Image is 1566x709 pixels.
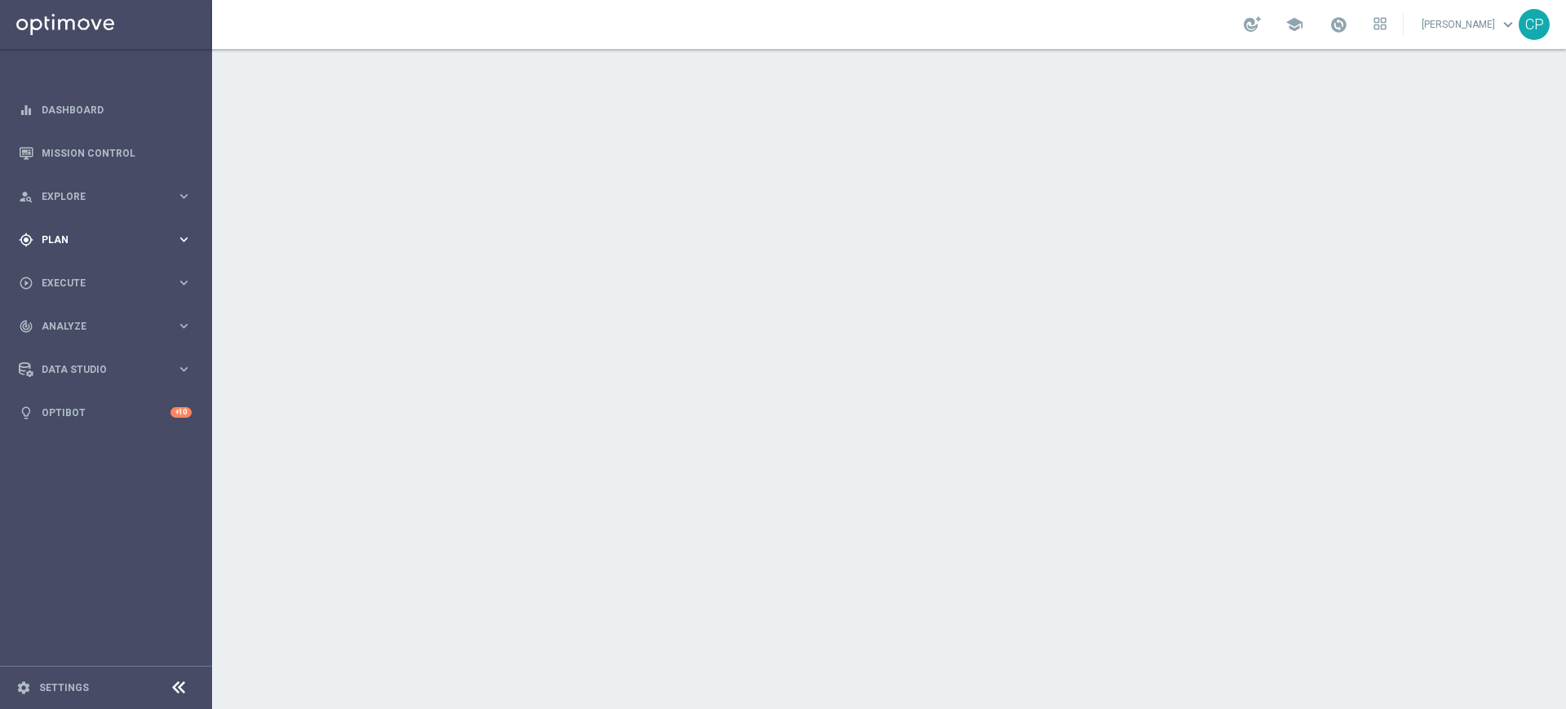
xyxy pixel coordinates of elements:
[42,365,176,374] span: Data Studio
[18,104,192,117] button: equalizer Dashboard
[42,321,176,331] span: Analyze
[16,680,31,695] i: settings
[176,232,192,247] i: keyboard_arrow_right
[42,131,192,175] a: Mission Control
[19,131,192,175] div: Mission Control
[42,391,170,434] a: Optibot
[19,391,192,434] div: Optibot
[42,88,192,131] a: Dashboard
[19,276,33,290] i: play_circle_outline
[19,88,192,131] div: Dashboard
[42,192,176,202] span: Explore
[39,683,89,693] a: Settings
[176,188,192,204] i: keyboard_arrow_right
[176,361,192,377] i: keyboard_arrow_right
[1285,16,1303,33] span: school
[19,189,176,204] div: Explore
[170,407,192,418] div: +10
[1519,9,1550,40] div: CP
[18,190,192,203] button: person_search Explore keyboard_arrow_right
[1420,12,1519,37] a: [PERSON_NAME]keyboard_arrow_down
[18,233,192,246] button: gps_fixed Plan keyboard_arrow_right
[176,275,192,290] i: keyboard_arrow_right
[19,233,176,247] div: Plan
[19,405,33,420] i: lightbulb
[42,278,176,288] span: Execute
[1499,16,1517,33] span: keyboard_arrow_down
[19,319,33,334] i: track_changes
[19,319,176,334] div: Analyze
[18,363,192,376] button: Data Studio keyboard_arrow_right
[18,277,192,290] button: play_circle_outline Execute keyboard_arrow_right
[18,406,192,419] button: lightbulb Optibot +10
[18,320,192,333] button: track_changes Analyze keyboard_arrow_right
[19,103,33,117] i: equalizer
[19,189,33,204] i: person_search
[19,233,33,247] i: gps_fixed
[19,276,176,290] div: Execute
[176,318,192,334] i: keyboard_arrow_right
[19,362,176,377] div: Data Studio
[18,147,192,160] button: Mission Control
[42,235,176,245] span: Plan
